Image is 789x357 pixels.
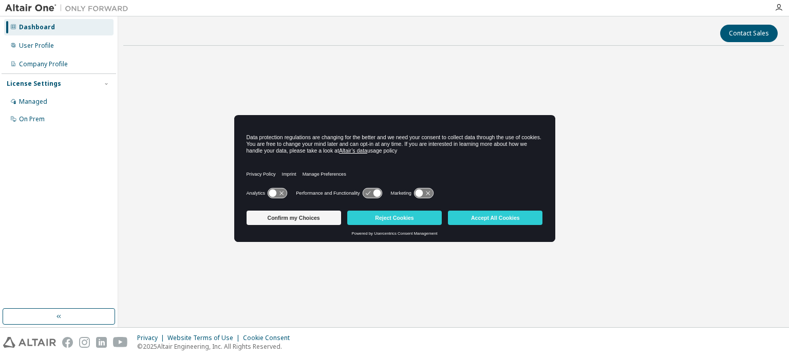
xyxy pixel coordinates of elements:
button: Contact Sales [720,25,778,42]
div: Privacy [137,334,167,342]
img: facebook.svg [62,337,73,348]
div: Website Terms of Use [167,334,243,342]
div: User Profile [19,42,54,50]
div: Dashboard [19,23,55,31]
img: Altair One [5,3,134,13]
div: Managed [19,98,47,106]
p: © 2025 Altair Engineering, Inc. All Rights Reserved. [137,342,296,351]
div: License Settings [7,80,61,88]
div: Cookie Consent [243,334,296,342]
div: On Prem [19,115,45,123]
img: linkedin.svg [96,337,107,348]
img: instagram.svg [79,337,90,348]
img: altair_logo.svg [3,337,56,348]
img: youtube.svg [113,337,128,348]
div: Company Profile [19,60,68,68]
